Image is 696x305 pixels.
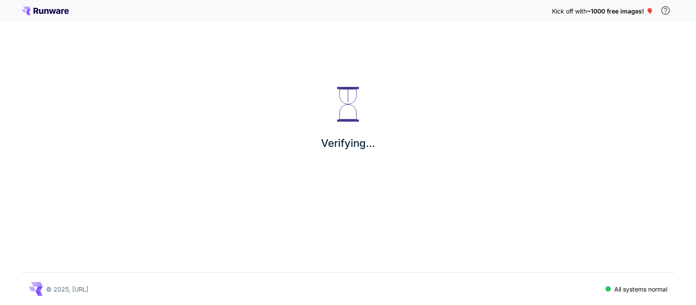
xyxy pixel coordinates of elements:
span: ~1000 free images! 🎈 [587,7,653,15]
p: Verifying... [321,136,375,151]
p: All systems normal [614,285,667,294]
button: In order to qualify for free credit, you need to sign up with a business email address and click ... [657,2,674,19]
p: © 2025, [URL] [46,285,88,294]
span: Kick off with [552,7,587,15]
